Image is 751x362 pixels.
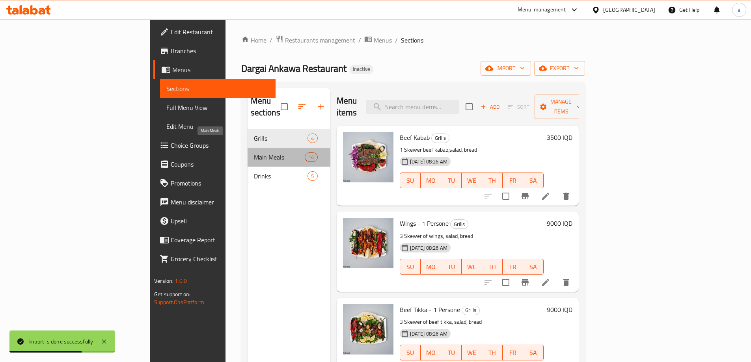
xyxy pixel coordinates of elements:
[462,306,479,315] span: Grills
[285,35,355,45] span: Restaurants management
[603,6,655,14] div: [GEOGRAPHIC_DATA]
[171,160,269,169] span: Coupons
[477,101,503,113] button: Add
[465,261,479,273] span: WE
[171,235,269,245] span: Coverage Report
[395,35,398,45] li: /
[175,276,187,286] span: 1.0.0
[523,173,544,188] button: SA
[441,259,462,275] button: TU
[28,337,93,346] div: Import is done successfully
[364,35,392,45] a: Menus
[276,98,293,115] span: Select all sections
[311,97,330,116] button: Add section
[305,154,317,161] span: 14
[540,63,579,73] span: export
[171,141,269,150] span: Choice Groups
[526,175,540,186] span: SA
[153,174,276,193] a: Promotions
[547,304,572,315] h6: 9000 IQD
[485,175,499,186] span: TH
[450,219,468,229] div: Grills
[738,6,740,14] span: a
[506,175,520,186] span: FR
[400,217,449,229] span: Wings - 1 Persone
[523,345,544,360] button: SA
[498,274,514,291] span: Select to update
[487,63,525,73] span: import
[400,345,421,360] button: SU
[305,152,317,162] div: items
[166,84,269,93] span: Sections
[307,134,317,143] div: items
[485,347,499,358] span: TH
[254,171,308,181] span: Drinks
[503,173,523,188] button: FR
[541,191,550,201] a: Edit menu item
[462,259,482,275] button: WE
[461,98,477,115] span: Select section
[160,117,276,136] a: Edit Menu
[441,345,462,360] button: TU
[343,132,393,182] img: Beef Kabab
[506,261,520,273] span: FR
[441,173,462,188] button: TU
[276,35,355,45] a: Restaurants management
[248,148,330,167] div: Main Meals14
[366,100,459,114] input: search
[343,304,393,355] img: Beef Tikka - 1 Persone
[424,347,438,358] span: MO
[479,102,501,111] span: Add
[307,171,317,181] div: items
[400,173,421,188] button: SU
[485,261,499,273] span: TH
[154,297,204,307] a: Support.OpsPlatform
[171,46,269,56] span: Branches
[547,218,572,229] h6: 9000 IQD
[401,35,423,45] span: Sections
[374,35,392,45] span: Menus
[166,122,269,131] span: Edit Menu
[241,59,347,77] span: Dargai Ankawa Restaurant
[337,95,357,119] h2: Menu items
[153,155,276,174] a: Coupons
[477,101,503,113] span: Add item
[482,345,503,360] button: TH
[526,261,540,273] span: SA
[462,345,482,360] button: WE
[154,276,173,286] span: Version:
[293,97,311,116] span: Sort sections
[547,132,572,143] h6: 3500 IQD
[248,126,330,189] nav: Menu sections
[424,261,438,273] span: MO
[358,35,361,45] li: /
[503,101,535,113] span: Select section first
[166,103,269,112] span: Full Menu View
[400,317,544,327] p: 3 Skewer of beef tikka, salad, bread
[254,152,305,162] span: Main Meals
[171,178,269,188] span: Promotions
[254,134,308,143] div: Grills
[503,259,523,275] button: FR
[444,261,458,273] span: TU
[171,254,269,264] span: Grocery Checklist
[421,173,441,188] button: MO
[462,173,482,188] button: WE
[506,347,520,358] span: FR
[518,5,566,15] div: Menu-management
[400,231,544,241] p: 3 Skewer of wings, salad, bread
[482,173,503,188] button: TH
[248,167,330,186] div: Drinks5
[171,27,269,37] span: Edit Restaurant
[462,306,480,315] div: Grills
[343,218,393,268] img: Wings - 1 Persone
[424,175,438,186] span: MO
[400,304,460,316] span: Beef Tikka - 1 Persone
[523,259,544,275] button: SA
[172,65,269,74] span: Menus
[350,65,373,74] div: Inactive
[171,197,269,207] span: Menu disclaimer
[431,134,449,143] div: Grills
[407,244,451,252] span: [DATE] 08:26 AM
